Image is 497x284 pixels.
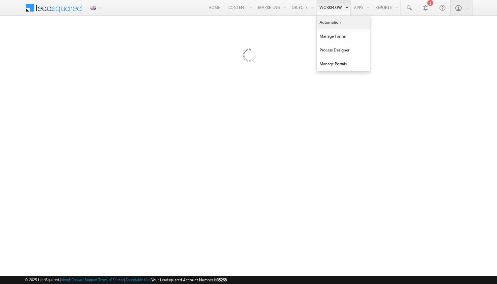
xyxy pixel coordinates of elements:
[125,277,150,282] a: Acceptable Use
[214,22,283,90] img: Loading...
[317,43,370,57] a: Process Designer
[317,29,370,43] a: Manage Forms
[317,16,370,29] a: Automation
[71,277,97,282] a: Contact Support
[217,277,227,282] span: 35268
[61,277,70,282] a: About
[98,277,124,282] a: Terms of Service
[151,277,227,282] span: Your Leadsquared Account Number is
[25,277,227,283] span: © 2025 LeadSquared | | | | |
[317,57,370,71] a: Manage Portals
